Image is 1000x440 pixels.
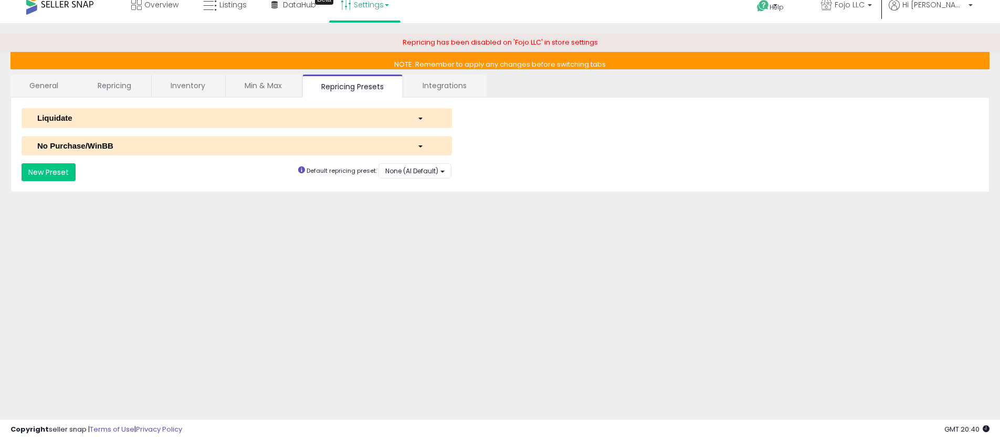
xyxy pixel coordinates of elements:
[385,166,438,175] span: None (AI Default)
[90,424,134,434] a: Terms of Use
[226,75,301,97] a: Min & Max
[404,75,486,97] a: Integrations
[403,37,598,47] span: Repricing has been disabled on 'Fojo LLC' in store settings
[302,75,403,98] a: Repricing Presets
[10,425,182,435] div: seller snap | |
[10,424,49,434] strong: Copyright
[152,75,224,97] a: Inventory
[136,424,182,434] a: Privacy Policy
[307,166,377,175] small: Default repricing preset:
[10,52,990,69] p: NOTE: Remember to apply any changes before switching tabs
[22,136,452,155] button: No Purchase/WinBB
[22,163,76,181] button: New Preset
[10,75,78,97] a: General
[770,3,784,12] span: Help
[378,163,451,179] button: None (AI Default)
[29,140,409,151] div: No Purchase/WinBB
[944,424,990,434] span: 2025-10-7 20:40 GMT
[79,75,150,97] a: Repricing
[29,112,409,123] div: Liquidate
[22,108,452,128] button: Liquidate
